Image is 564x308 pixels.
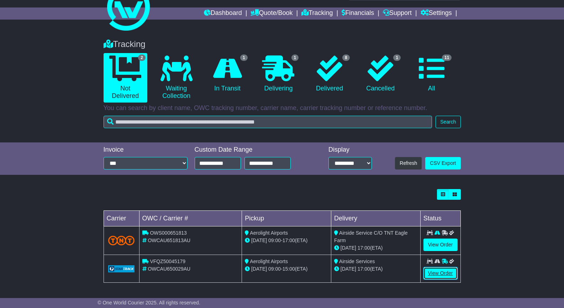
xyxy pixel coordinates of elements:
[108,265,135,272] img: GetCarrierServiceLogo
[420,211,460,226] td: Status
[410,53,453,95] a: 11 All
[341,245,356,251] span: [DATE]
[395,157,422,169] button: Refresh
[251,7,292,20] a: Quote/Book
[268,266,281,272] span: 09:00
[334,244,417,252] div: (ETA)
[339,259,375,264] span: Airside Services
[108,236,135,245] img: TNT_Domestic.png
[423,239,458,251] a: View Order
[341,266,356,272] span: [DATE]
[436,116,460,128] button: Search
[358,245,370,251] span: 17:00
[138,54,146,61] span: 2
[342,54,350,61] span: 8
[425,157,460,169] a: CSV Export
[358,266,370,272] span: 17:00
[421,7,452,20] a: Settings
[331,211,420,226] td: Delivery
[150,230,187,236] span: OWS000651813
[342,7,374,20] a: Financials
[100,39,464,49] div: Tracking
[245,237,328,244] div: - (ETA)
[257,53,300,95] a: 1 Delivering
[154,53,198,103] a: Waiting Collection
[148,237,190,243] span: OWCAU651813AU
[250,230,288,236] span: Aerolight Airports
[307,53,351,95] a: 8 Delivered
[148,266,190,272] span: OWCAU650029AU
[301,7,333,20] a: Tracking
[104,146,188,154] div: Invoice
[393,54,401,61] span: 1
[359,53,402,95] a: 1 Cancelled
[245,265,328,273] div: - (ETA)
[97,300,200,306] span: © One World Courier 2025. All rights reserved.
[334,230,408,243] span: Airside Service C/O TNT Eagle Farm
[150,259,185,264] span: VFQZ50045179
[240,54,248,61] span: 1
[104,104,461,112] p: You can search by client name, OWC tracking number, carrier name, carrier tracking number or refe...
[205,53,249,95] a: 1 In Transit
[442,54,452,61] span: 11
[195,146,309,154] div: Custom Date Range
[283,237,295,243] span: 17:00
[268,237,281,243] span: 09:00
[251,266,267,272] span: [DATE]
[328,146,372,154] div: Display
[204,7,242,20] a: Dashboard
[423,267,458,280] a: View Order
[250,259,288,264] span: Aerolight Airports
[291,54,299,61] span: 1
[104,211,139,226] td: Carrier
[139,211,242,226] td: OWC / Carrier #
[383,7,412,20] a: Support
[334,265,417,273] div: (ETA)
[283,266,295,272] span: 15:00
[251,237,267,243] span: [DATE]
[242,211,331,226] td: Pickup
[104,53,147,103] a: 2 Not Delivered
